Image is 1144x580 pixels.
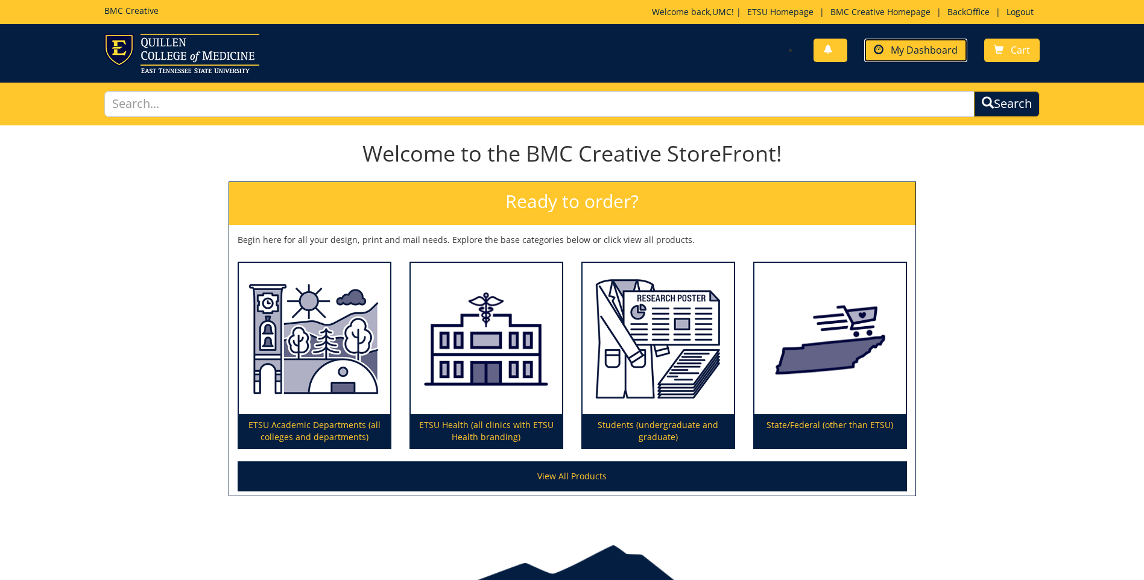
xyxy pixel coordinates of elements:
a: ETSU Homepage [741,6,820,17]
a: BackOffice [941,6,996,17]
a: ETSU Academic Departments (all colleges and departments) [239,263,390,449]
p: Students (undergraduate and graduate) [583,414,734,448]
img: Students (undergraduate and graduate) [583,263,734,415]
a: State/Federal (other than ETSU) [754,263,906,449]
a: Cart [984,39,1040,62]
span: Cart [1011,43,1030,57]
h2: Ready to order? [229,182,915,225]
h5: BMC Creative [104,6,159,15]
a: BMC Creative Homepage [824,6,937,17]
a: Students (undergraduate and graduate) [583,263,734,449]
p: Begin here for all your design, print and mail needs. Explore the base categories below or click ... [238,234,907,246]
p: State/Federal (other than ETSU) [754,414,906,448]
img: ETSU Academic Departments (all colleges and departments) [239,263,390,415]
span: My Dashboard [891,43,958,57]
a: ETSU Health (all clinics with ETSU Health branding) [411,263,562,449]
p: Welcome back, ! | | | | [652,6,1040,18]
a: UMC [712,6,732,17]
a: Logout [1000,6,1040,17]
a: View All Products [238,461,907,491]
p: ETSU Health (all clinics with ETSU Health branding) [411,414,562,448]
img: ETSU Health (all clinics with ETSU Health branding) [411,263,562,415]
input: Search... [104,91,975,117]
button: Search [974,91,1040,117]
h1: Welcome to the BMC Creative StoreFront! [229,142,916,166]
a: My Dashboard [864,39,967,62]
img: State/Federal (other than ETSU) [754,263,906,415]
p: ETSU Academic Departments (all colleges and departments) [239,414,390,448]
img: ETSU logo [104,34,259,73]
